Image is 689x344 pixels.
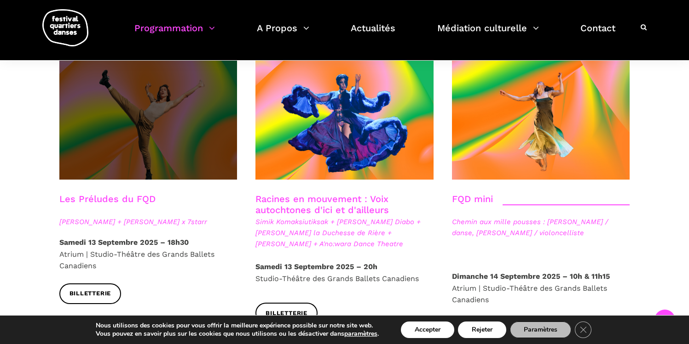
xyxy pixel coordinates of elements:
span: Chemin aux mille pousses : [PERSON_NAME] / danse, [PERSON_NAME] / violoncelliste [452,216,630,238]
a: Contact [580,20,615,47]
p: Nous utilisons des cookies pour vous offrir la meilleure expérience possible sur notre site web. [96,321,379,330]
a: Racines en mouvement : Voix autochtones d'ici et d'ailleurs [255,193,389,215]
a: Les Préludes du FQD [59,193,156,204]
a: Médiation culturelle [437,20,539,47]
img: logo-fqd-med [42,9,88,46]
button: Close GDPR Cookie Banner [575,321,591,338]
span: Simik Komaksiutiksak + [PERSON_NAME] Diabo + [PERSON_NAME] la Duchesse de Rière + [PERSON_NAME] +... [255,216,434,249]
a: Actualités [351,20,395,47]
span: Billetterie [69,289,111,299]
p: Atrium | Studio-Théâtre des Grands Ballets Canadiens [452,271,630,306]
p: Studio-Théâtre des Grands Ballets Canadiens [255,261,434,284]
a: FQD mini [452,193,493,204]
a: Programmation [134,20,215,47]
p: Atrium | Studio-Théâtre des Grands Ballets Canadiens [59,237,237,272]
span: [PERSON_NAME] + [PERSON_NAME] x 7starr [59,216,237,227]
strong: Samedi 13 Septembre 2025 – 20h [255,262,377,271]
button: Accepter [401,321,454,338]
p: Vous pouvez en savoir plus sur les cookies que nous utilisons ou les désactiver dans . [96,330,379,338]
button: Rejeter [458,321,506,338]
a: A Propos [257,20,309,47]
button: paramètres [344,330,377,338]
a: Billetterie [59,283,122,304]
strong: Samedi 13 Septembre 2025 – 18h30 [59,238,189,247]
strong: Dimanche 14 Septembre 2025 – 10h & 11h15 [452,272,610,281]
button: Paramètres [510,321,571,338]
span: Billetterie [266,309,307,318]
a: Billetterie [255,303,318,323]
